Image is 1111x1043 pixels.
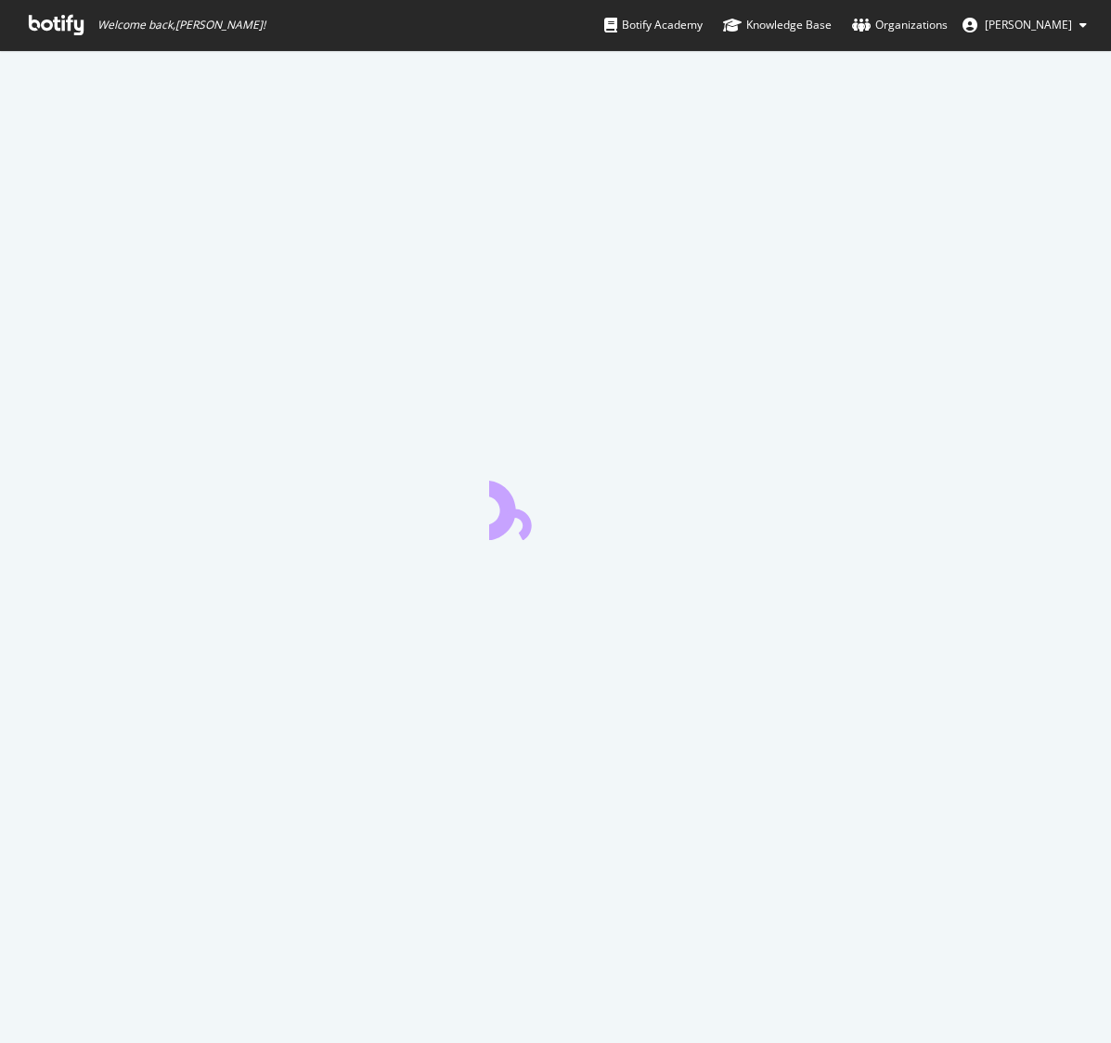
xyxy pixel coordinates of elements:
[604,16,703,34] div: Botify Academy
[97,18,265,32] span: Welcome back, [PERSON_NAME] !
[723,16,832,34] div: Knowledge Base
[948,10,1102,40] button: [PERSON_NAME]
[852,16,948,34] div: Organizations
[985,17,1072,32] span: Anthony Cantelmo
